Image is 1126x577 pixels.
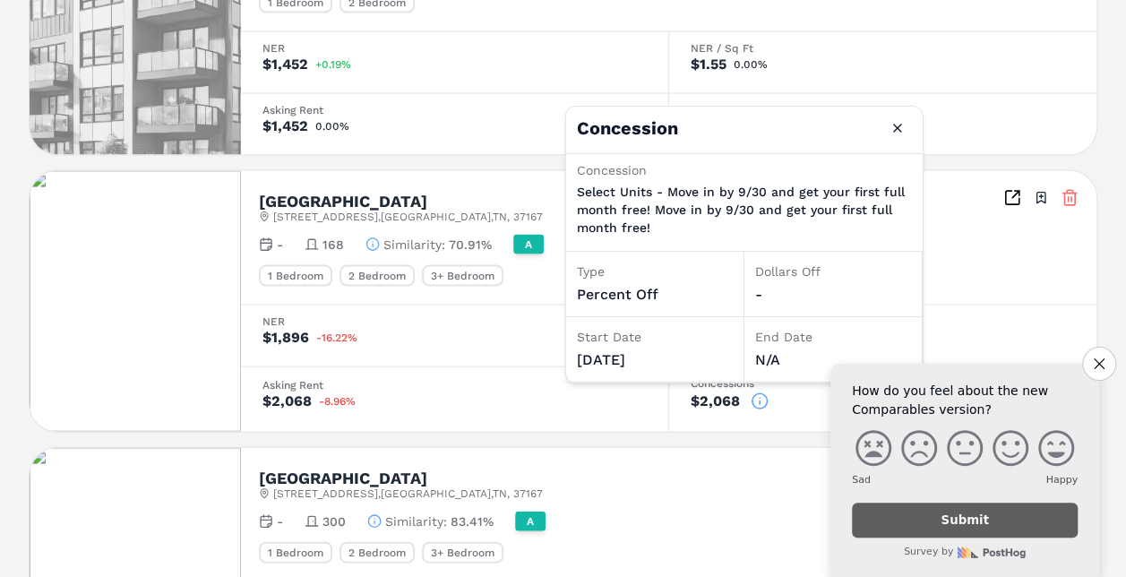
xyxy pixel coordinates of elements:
[259,470,427,487] h2: [GEOGRAPHIC_DATA]
[577,284,733,306] div: percent off
[315,59,351,70] span: +0.19%
[451,512,494,530] span: 83.41%
[755,349,911,371] div: N/A
[577,263,733,280] div: Type
[259,265,332,287] div: 1 Bedroom
[422,542,503,564] div: 3+ Bedroom
[315,121,349,132] span: 0.00%
[383,236,445,254] span: Similarity :
[277,236,283,254] span: -
[262,119,308,133] div: $1,452
[259,194,427,210] h2: [GEOGRAPHIC_DATA]
[322,236,344,254] span: 168
[755,263,911,280] div: Dollars Off
[273,487,543,501] span: [STREET_ADDRESS] , [GEOGRAPHIC_DATA] , TN , 37167
[262,57,308,72] div: $1,452
[259,542,332,564] div: 1 Bedroom
[422,265,503,287] div: 3+ Bedroom
[691,378,1076,389] div: Concessions
[734,59,768,70] span: 0.00%
[691,43,1076,54] div: NER / Sq Ft
[262,331,309,345] div: $1,896
[340,265,415,287] div: 2 Bedroom
[691,105,1076,116] div: Concessions
[691,57,726,72] div: $1.55
[262,394,312,409] div: $2,068
[577,349,733,371] div: [DATE]
[566,107,923,153] h4: Concession
[322,512,346,530] span: 300
[316,332,357,343] span: -16.22%
[319,396,356,407] span: -8.96%
[577,328,733,346] div: Start Date
[449,236,492,254] span: 70.91%
[385,512,447,530] span: Similarity :
[340,542,415,564] div: 2 Bedroom
[262,105,647,116] div: Asking Rent
[577,161,912,179] div: Concession
[273,210,543,224] span: [STREET_ADDRESS] , [GEOGRAPHIC_DATA] , TN , 37167
[1003,189,1021,207] a: Inspect Comparables
[262,380,647,391] div: Asking Rent
[577,183,912,237] p: Select Units - Move in by 9/30 and get your first full month free! Move in by 9/30 and get your f...
[755,328,911,346] div: End Date
[691,394,740,409] div: $2,068
[277,512,283,530] span: -
[513,235,544,254] div: A
[262,316,647,327] div: NER
[262,43,647,54] div: NER
[755,284,911,306] div: -
[515,512,546,531] div: A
